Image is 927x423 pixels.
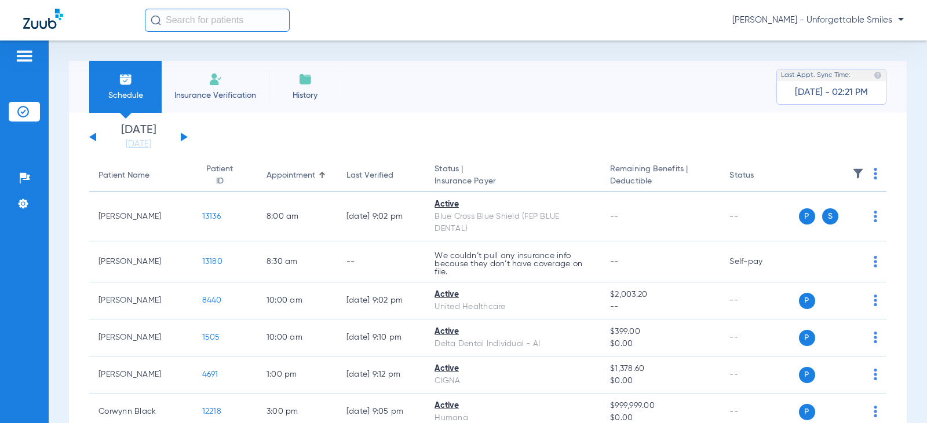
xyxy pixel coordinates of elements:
[720,356,798,393] td: --
[799,404,815,420] span: P
[202,212,221,220] span: 13136
[610,212,619,220] span: --
[799,330,815,346] span: P
[89,192,193,241] td: [PERSON_NAME]
[435,211,592,235] div: Blue Cross Blue Shield (FEP BLUE DENTAL)
[257,356,337,393] td: 1:00 PM
[202,258,222,266] span: 13180
[337,356,426,393] td: [DATE] 9:12 PM
[98,170,184,182] div: Patient Name
[610,338,711,350] span: $0.00
[610,301,711,313] span: --
[435,289,592,301] div: Active
[425,160,601,192] th: Status |
[822,208,838,225] span: S
[209,72,222,86] img: Manual Insurance Verification
[435,400,592,412] div: Active
[170,90,260,101] span: Insurance Verification
[601,160,720,192] th: Remaining Benefits |
[435,338,592,350] div: Delta Dental Individual - AI
[732,14,904,26] span: [PERSON_NAME] - Unforgettable Smiles
[298,72,312,86] img: History
[610,326,711,338] span: $399.00
[202,163,238,187] div: Patient ID
[435,375,592,387] div: CIGNA
[202,333,220,341] span: 1505
[257,192,337,241] td: 8:00 AM
[346,170,393,182] div: Last Verified
[337,319,426,356] td: [DATE] 9:10 PM
[98,170,149,182] div: Patient Name
[435,363,592,375] div: Active
[610,175,711,187] span: Deductible
[435,301,592,313] div: United Healthcare
[720,282,798,319] td: --
[337,192,426,241] td: [DATE] 9:02 PM
[257,241,337,282] td: 8:30 AM
[874,71,882,79] img: last sync help info
[202,163,248,187] div: Patient ID
[435,326,592,338] div: Active
[267,170,328,182] div: Appointment
[23,9,63,29] img: Zuub Logo
[151,15,161,25] img: Search Icon
[610,363,711,375] span: $1,378.60
[795,87,868,98] span: [DATE] - 02:21 PM
[852,168,864,179] img: filter.svg
[435,252,592,276] p: We couldn’t pull any insurance info because they don’t have coverage on file.
[610,258,619,266] span: --
[98,90,153,101] span: Schedule
[104,138,173,150] a: [DATE]
[874,256,877,267] img: group-dot-blue.svg
[337,282,426,319] td: [DATE] 9:02 PM
[720,192,798,241] td: --
[720,160,798,192] th: Status
[89,356,193,393] td: [PERSON_NAME]
[799,293,815,309] span: P
[278,90,333,101] span: History
[874,406,877,417] img: group-dot-blue.svg
[781,69,851,81] span: Last Appt. Sync Time:
[435,175,592,187] span: Insurance Payer
[89,282,193,319] td: [PERSON_NAME]
[89,319,193,356] td: [PERSON_NAME]
[435,198,592,211] div: Active
[267,170,315,182] div: Appointment
[720,241,798,282] td: Self-pay
[799,208,815,225] span: P
[257,282,337,319] td: 10:00 AM
[874,168,877,179] img: group-dot-blue.svg
[202,296,222,304] span: 8440
[720,319,798,356] td: --
[202,407,221,415] span: 12218
[610,375,711,387] span: $0.00
[799,367,815,383] span: P
[337,241,426,282] td: --
[874,295,877,306] img: group-dot-blue.svg
[874,211,877,222] img: group-dot-blue.svg
[257,319,337,356] td: 10:00 AM
[610,289,711,301] span: $2,003.20
[346,170,417,182] div: Last Verified
[104,124,173,150] li: [DATE]
[145,9,290,32] input: Search for patients
[202,370,218,378] span: 4691
[874,369,877,380] img: group-dot-blue.svg
[89,241,193,282] td: [PERSON_NAME]
[119,72,133,86] img: Schedule
[610,400,711,412] span: $999,999.00
[15,49,34,63] img: hamburger-icon
[874,332,877,343] img: group-dot-blue.svg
